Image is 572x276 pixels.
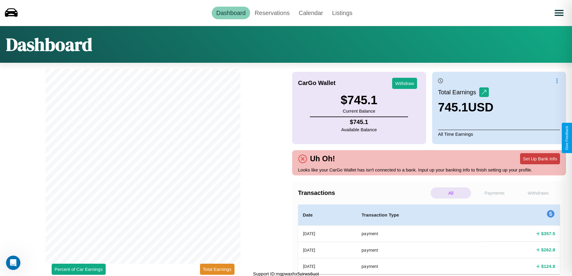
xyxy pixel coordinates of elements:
button: Total Earnings [200,264,235,275]
th: [DATE] [298,242,357,258]
th: payment [357,258,481,274]
h4: Date [303,211,352,219]
h4: $ 745.1 [341,119,377,126]
button: Percent of Car Earnings [52,264,106,275]
th: [DATE] [298,226,357,242]
th: payment [357,226,481,242]
button: Open menu [551,5,567,21]
button: Set Up Bank Info [520,153,560,164]
p: All Time Earnings [438,130,560,138]
h4: $ 124.8 [541,263,555,269]
p: Current Balance [340,107,377,115]
th: payment [357,242,481,258]
iframe: Intercom live chat [6,256,20,270]
div: Give Feedback [565,126,569,150]
p: Available Balance [341,126,377,134]
h3: $ 745.1 [340,93,377,107]
p: Looks like your CarGo Wallet has isn't connected to a bank. Input up your banking info to finish ... [298,166,560,174]
h4: Uh Oh! [307,154,338,163]
p: Withdraws [518,187,558,199]
p: Total Earnings [438,87,479,98]
a: Listings [328,7,357,19]
h1: Dashboard [6,32,92,57]
a: Dashboard [212,7,250,19]
a: Reservations [250,7,294,19]
h4: $ 262.8 [541,247,555,253]
button: Withdraw [392,78,417,89]
a: Calendar [294,7,328,19]
h4: Transaction Type [362,211,477,219]
p: Payments [474,187,515,199]
th: [DATE] [298,258,357,274]
h4: CarGo Wallet [298,80,336,86]
p: All [431,187,471,199]
h4: Transactions [298,190,429,196]
h3: 745.1 USD [438,101,494,114]
h4: $ 357.5 [541,230,555,237]
table: simple table [298,205,560,274]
